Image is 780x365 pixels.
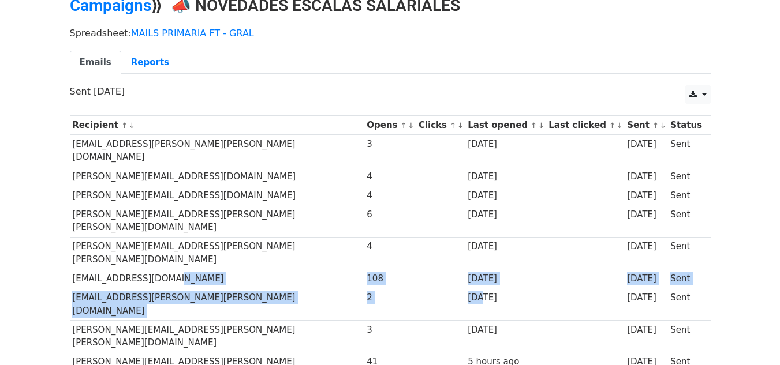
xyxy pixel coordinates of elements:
a: ↓ [660,121,666,130]
th: Recipient [70,116,364,135]
a: ↑ [401,121,407,130]
div: [DATE] [468,138,543,151]
td: Sent [667,320,704,352]
p: Sent [DATE] [70,85,711,97]
div: 3 [367,138,413,151]
td: Sent [667,269,704,288]
th: Last opened [465,116,546,135]
div: [DATE] [627,272,665,285]
td: [PERSON_NAME][EMAIL_ADDRESS][DOMAIN_NAME] [70,167,364,186]
div: [DATE] [627,189,665,202]
td: [PERSON_NAME][EMAIL_ADDRESS][PERSON_NAME][PERSON_NAME][DOMAIN_NAME] [70,205,364,237]
div: 108 [367,272,413,285]
td: [PERSON_NAME][EMAIL_ADDRESS][PERSON_NAME][PERSON_NAME][DOMAIN_NAME] [70,320,364,352]
div: 4 [367,189,413,202]
th: Sent [624,116,667,135]
div: 3 [367,323,413,337]
td: [PERSON_NAME][EMAIL_ADDRESS][DOMAIN_NAME] [70,186,364,205]
td: [EMAIL_ADDRESS][PERSON_NAME][PERSON_NAME][DOMAIN_NAME] [70,135,364,167]
a: ↑ [121,121,128,130]
div: [DATE] [627,208,665,221]
p: Spreadsheet: [70,27,711,39]
td: Sent [667,288,704,321]
td: Sent [667,167,704,186]
th: Last clicked [546,116,625,135]
a: ↓ [617,121,623,130]
td: [EMAIL_ADDRESS][DOMAIN_NAME] [70,269,364,288]
th: Clicks [416,116,465,135]
div: 4 [367,240,413,253]
div: [DATE] [468,189,543,202]
div: [DATE] [468,291,543,304]
div: Widget de chat [722,310,780,365]
a: ↓ [129,121,135,130]
div: [DATE] [627,240,665,253]
td: Sent [667,205,704,237]
div: [DATE] [627,170,665,183]
div: [DATE] [627,138,665,151]
a: ↑ [609,121,615,130]
div: [DATE] [468,272,543,285]
a: ↓ [538,121,544,130]
a: ↓ [457,121,464,130]
div: [DATE] [627,323,665,337]
td: [PERSON_NAME][EMAIL_ADDRESS][PERSON_NAME][PERSON_NAME][DOMAIN_NAME] [70,237,364,269]
a: ↑ [652,121,659,130]
div: [DATE] [468,170,543,183]
td: [EMAIL_ADDRESS][PERSON_NAME][PERSON_NAME][DOMAIN_NAME] [70,288,364,321]
a: ↑ [531,121,537,130]
a: Emails [70,51,121,74]
a: MAILS PRIMARIA FT - GRAL [131,28,254,39]
a: ↓ [408,121,415,130]
div: [DATE] [468,240,543,253]
div: 6 [367,208,413,221]
iframe: Chat Widget [722,310,780,365]
td: Sent [667,237,704,269]
a: Reports [121,51,179,74]
div: [DATE] [468,208,543,221]
div: [DATE] [468,323,543,337]
th: Status [667,116,704,135]
th: Opens [364,116,416,135]
div: 2 [367,291,413,304]
div: 4 [367,170,413,183]
div: [DATE] [627,291,665,304]
a: ↑ [450,121,456,130]
td: Sent [667,186,704,205]
td: Sent [667,135,704,167]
